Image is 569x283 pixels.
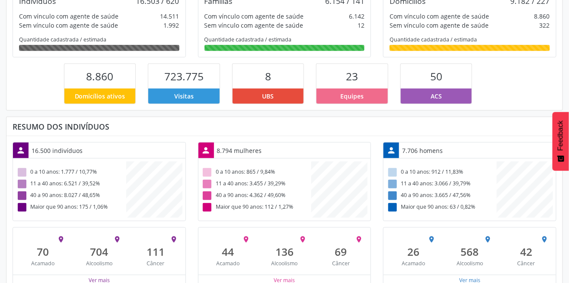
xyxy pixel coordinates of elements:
[387,190,497,201] div: 40 a 90 anos: 3.665 / 47,56%
[170,235,178,243] i: place
[391,260,436,267] div: Acamado
[77,260,121,267] div: Alcoolismo
[16,146,26,155] i: person
[114,235,121,243] i: place
[387,146,396,155] i: person
[319,245,363,258] div: 69
[201,178,312,190] div: 11 a 40 anos: 3.455 / 39,29%
[553,112,569,171] button: Feedback - Mostrar pesquisa
[428,235,435,243] i: place
[484,235,492,243] i: place
[201,166,312,178] div: 0 a 10 anos: 865 / 9,84%
[134,260,178,267] div: Câncer
[206,245,250,258] div: 44
[134,245,178,258] div: 111
[77,245,121,258] div: 704
[243,235,250,243] i: place
[391,245,436,258] div: 26
[16,201,126,213] div: Maior que 90 anos: 175 / 1,06%
[504,260,549,267] div: Câncer
[262,260,307,267] div: Alcoolismo
[540,21,550,30] div: 322
[431,92,442,101] span: ACS
[206,260,250,267] div: Acamado
[16,190,126,201] div: 40 a 90 anos: 8.027 / 48,65%
[319,260,363,267] div: Câncer
[205,21,304,30] div: Sem vínculo com agente de saúde
[387,178,497,190] div: 11 a 40 anos: 3.066 / 39,79%
[57,235,65,243] i: place
[448,245,492,258] div: 568
[21,245,65,258] div: 70
[390,36,550,43] div: Quantidade cadastrada / estimada
[86,69,114,83] span: 8.860
[201,146,211,155] i: person
[341,92,364,101] span: Equipes
[201,190,312,201] div: 40 a 90 anos: 4.362 / 49,60%
[387,166,497,178] div: 0 a 10 anos: 912 / 11,83%
[504,245,549,258] div: 42
[262,245,307,258] div: 136
[430,69,442,83] span: 50
[214,143,265,158] div: 8.794 mulheres
[346,69,358,83] span: 23
[262,92,274,101] span: UBS
[164,21,179,30] div: 1.992
[75,92,125,101] span: Domicílios ativos
[355,235,363,243] i: place
[349,12,364,21] div: 6.142
[540,235,548,243] i: place
[205,36,365,43] div: Quantidade cadastrada / estimada
[205,12,304,21] div: Com vínculo com agente de saúde
[16,178,126,190] div: 11 a 40 anos: 6.521 / 39,52%
[19,12,118,21] div: Com vínculo com agente de saúde
[160,12,179,21] div: 14.511
[390,12,489,21] div: Com vínculo com agente de saúde
[201,201,312,213] div: Maior que 90 anos: 112 / 1,27%
[534,12,550,21] div: 8.860
[19,21,118,30] div: Sem vínculo com agente de saúde
[16,166,126,178] div: 0 a 10 anos: 1.777 / 10,77%
[265,69,271,83] span: 8
[387,201,497,213] div: Maior que 90 anos: 63 / 0,82%
[399,143,446,158] div: 7.706 homens
[13,122,556,131] div: Resumo dos indivíduos
[174,92,194,101] span: Visitas
[448,260,492,267] div: Alcoolismo
[557,121,565,151] span: Feedback
[299,235,307,243] i: place
[164,69,204,83] span: 723.775
[19,36,179,43] div: Quantidade cadastrada / estimada
[21,260,65,267] div: Acamado
[29,143,86,158] div: 16.500 indivíduos
[358,21,364,30] div: 12
[390,21,489,30] div: Sem vínculo com agente de saúde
